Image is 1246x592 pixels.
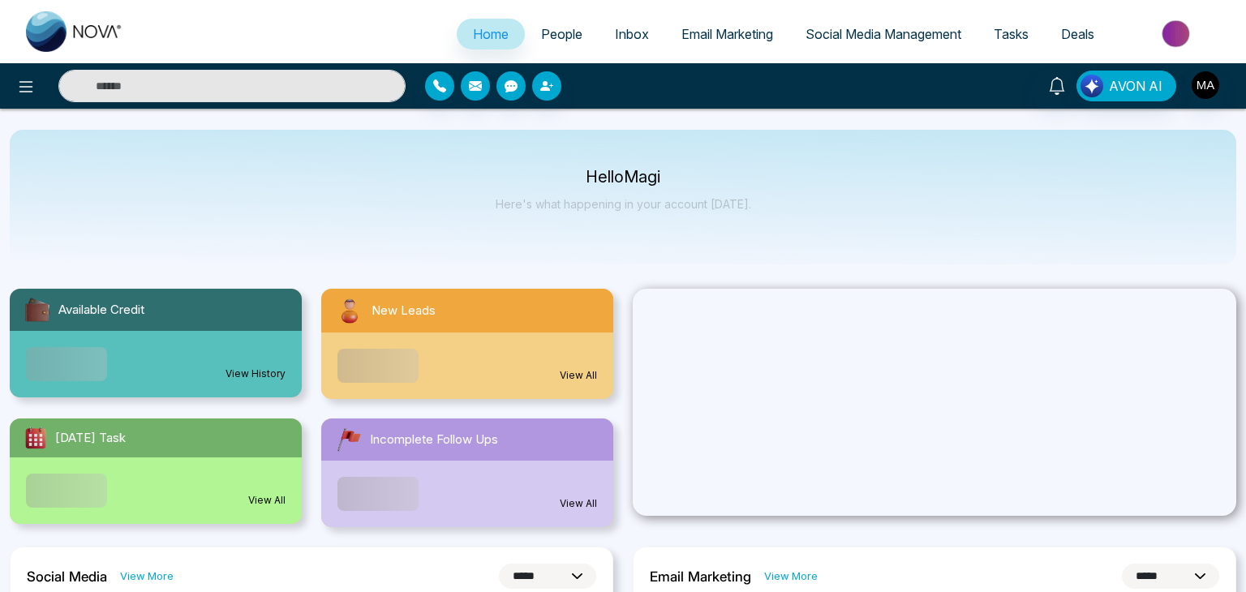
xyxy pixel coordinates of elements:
a: View All [560,368,597,383]
span: Email Marketing [681,26,773,42]
h2: Social Media [27,568,107,585]
span: AVON AI [1109,76,1162,96]
span: New Leads [372,302,436,320]
p: Here's what happening in your account [DATE]. [496,197,751,211]
span: Home [473,26,509,42]
a: Home [457,19,525,49]
a: View All [560,496,597,511]
a: New LeadsView All [311,289,623,399]
span: Available Credit [58,301,144,320]
p: Hello Magi [496,170,751,184]
img: todayTask.svg [23,425,49,451]
span: Tasks [994,26,1029,42]
span: [DATE] Task [55,429,126,448]
a: Incomplete Follow UpsView All [311,418,623,527]
img: Nova CRM Logo [26,11,123,52]
a: Tasks [977,19,1045,49]
button: AVON AI [1076,71,1176,101]
img: newLeads.svg [334,295,365,326]
a: View All [248,493,286,508]
span: Inbox [615,26,649,42]
a: Deals [1045,19,1111,49]
span: Social Media Management [806,26,961,42]
a: View History [226,367,286,381]
img: availableCredit.svg [23,295,52,324]
a: Inbox [599,19,665,49]
h2: Email Marketing [650,568,751,585]
img: Market-place.gif [1119,15,1236,52]
span: People [541,26,582,42]
img: followUps.svg [334,425,363,454]
img: User Avatar [1192,71,1219,99]
a: View More [764,568,818,584]
a: People [525,19,599,49]
span: Deals [1061,26,1094,42]
a: Social Media Management [789,19,977,49]
a: View More [120,568,174,584]
a: Email Marketing [665,19,789,49]
img: Lead Flow [1081,75,1103,97]
span: Incomplete Follow Ups [370,431,498,449]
